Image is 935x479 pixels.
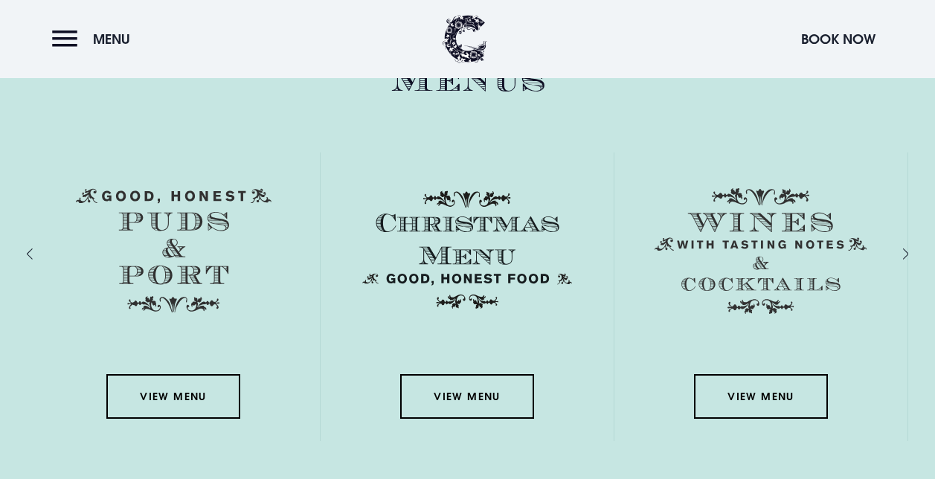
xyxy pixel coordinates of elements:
span: Menu [93,30,130,48]
button: Book Now [794,23,883,55]
h2: Menus [27,61,908,100]
div: Previous slide [38,243,52,265]
img: Menu puds and port [76,188,271,313]
button: Menu [52,23,138,55]
img: Menu wines [655,188,867,314]
a: View Menu [694,374,828,419]
img: Christmas Menu SVG [357,188,577,312]
div: Next slide [883,243,897,265]
a: View Menu [106,374,240,419]
a: View Menu [400,374,534,419]
img: Clandeboye Lodge [443,15,487,63]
